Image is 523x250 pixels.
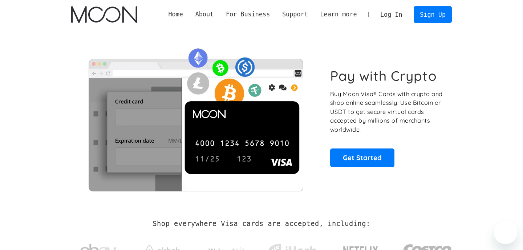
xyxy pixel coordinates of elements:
a: Get Started [330,148,394,167]
a: home [71,6,137,23]
div: Learn more [314,10,363,19]
h1: Pay with Crypto [330,68,437,84]
div: About [189,10,220,19]
p: Buy Moon Visa® Cards with crypto and shop online seamlessly! Use Bitcoin or USDT to get secure vi... [330,90,444,134]
a: Log In [374,7,408,23]
div: Support [276,10,314,19]
div: For Business [220,10,276,19]
img: Moon Logo [71,6,137,23]
div: Learn more [320,10,357,19]
a: Sign Up [414,6,451,23]
div: Support [282,10,308,19]
h2: Shop everywhere Visa cards are accepted, including: [153,220,370,228]
div: For Business [226,10,270,19]
div: About [195,10,214,19]
a: Home [162,10,189,19]
img: Moon Cards let you spend your crypto anywhere Visa is accepted. [71,43,320,191]
iframe: Button to launch messaging window [494,221,517,244]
